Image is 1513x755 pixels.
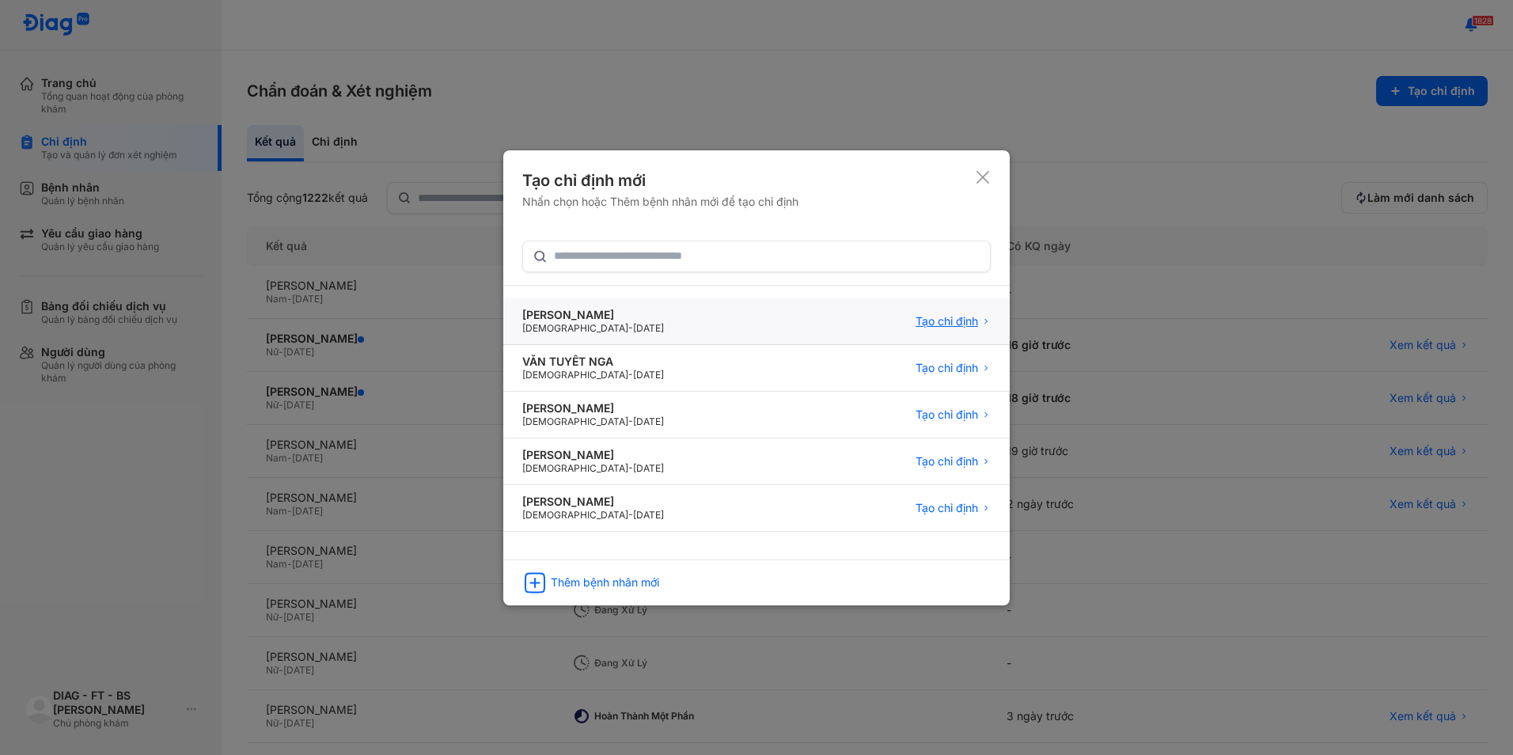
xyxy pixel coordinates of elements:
div: [PERSON_NAME] [522,448,664,462]
span: - [628,322,633,334]
span: [DATE] [633,509,664,521]
span: Tạo chỉ định [916,501,978,515]
span: Tạo chỉ định [916,454,978,469]
span: - [628,415,633,427]
span: [DEMOGRAPHIC_DATA] [522,462,628,474]
span: [DEMOGRAPHIC_DATA] [522,415,628,427]
span: Tạo chỉ định [916,408,978,422]
span: - [628,369,633,381]
span: [DATE] [633,369,664,381]
div: [PERSON_NAME] [522,308,664,322]
span: - [628,509,633,521]
div: Nhấn chọn hoặc Thêm bệnh nhân mới để tạo chỉ định [522,195,798,209]
span: Tạo chỉ định [916,361,978,375]
span: - [628,462,633,474]
div: [PERSON_NAME] [522,401,664,415]
span: [DEMOGRAPHIC_DATA] [522,369,628,381]
span: [DEMOGRAPHIC_DATA] [522,509,628,521]
div: Tạo chỉ định mới [522,169,798,192]
div: VĂN TUYẾT NGA [522,355,664,369]
span: [DATE] [633,462,664,474]
span: [DEMOGRAPHIC_DATA] [522,322,628,334]
span: [DATE] [633,415,664,427]
div: [PERSON_NAME] [522,495,664,509]
span: [DATE] [633,322,664,334]
span: Tạo chỉ định [916,314,978,328]
div: Thêm bệnh nhân mới [551,575,659,590]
